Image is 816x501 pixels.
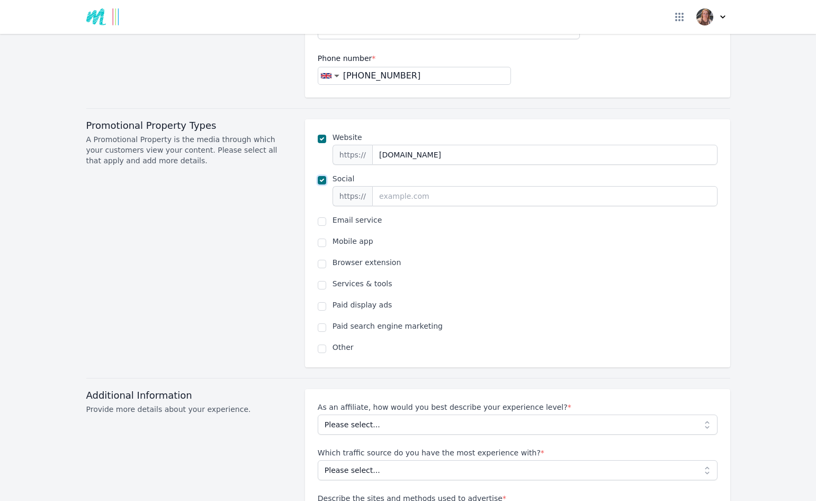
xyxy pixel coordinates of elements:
label: Website [333,132,718,143]
span: Phone number [318,54,375,63]
input: example.com [372,186,717,206]
label: As an affiliate, how would you best describe your experience level? [318,402,718,412]
label: Browser extension [333,257,718,268]
h3: Promotional Property Types [86,119,292,132]
label: Mobile app [333,236,718,247]
label: Paid search engine marketing [333,321,718,331]
p: A Promotional Property is the media through which your customers view your content. Please select... [86,134,292,166]
span: https:// [333,145,372,165]
label: Paid display ads [333,300,718,310]
label: Email service [333,215,718,225]
input: example.com [372,145,717,165]
p: Provide more details about your experience. [86,404,292,415]
label: Social [333,173,718,184]
span: https:// [333,186,372,206]
input: Enter a phone number [339,69,510,82]
label: Services & tools [333,278,718,289]
label: Which traffic source do you have the most experience with? [318,447,718,458]
label: Other [333,342,718,353]
span: ▼ [334,73,339,78]
h3: Additional Information [86,389,292,402]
